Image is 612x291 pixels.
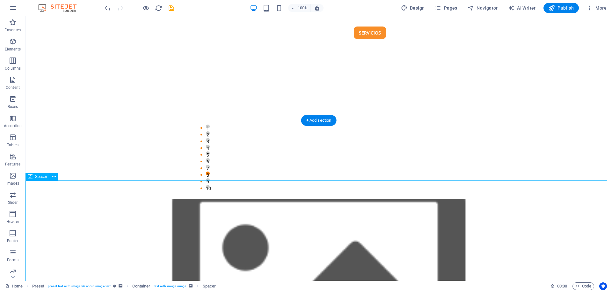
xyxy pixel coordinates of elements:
[8,200,18,205] p: Slider
[47,282,111,290] span: . preset-text-with-image-v4-about-image-text
[465,3,500,13] button: Navigator
[398,3,427,13] div: Design (Ctrl+Alt+Y)
[435,5,457,11] span: Pages
[432,3,460,13] button: Pages
[550,282,567,290] h6: Session time
[180,129,184,133] button: 4
[401,5,425,11] span: Design
[155,4,162,12] button: reload
[5,47,21,52] p: Elements
[155,4,162,12] i: Reload page
[180,149,184,153] button: 7
[142,4,149,12] button: Click here to leave preview mode and continue editing
[180,169,184,173] button: 10
[599,282,607,290] button: Usercentrics
[203,282,216,290] span: Click to select. Double-click to edit
[35,175,47,179] span: Spacer
[584,3,609,13] button: More
[8,104,18,109] p: Boxes
[7,238,18,243] p: Footer
[37,4,84,12] img: Editor Logo
[549,5,574,11] span: Publish
[5,66,21,71] p: Columns
[104,4,111,12] button: undo
[298,4,308,12] h6: 100%
[301,115,337,126] div: + Add section
[398,3,427,13] button: Design
[104,4,111,12] i: Undo: Change text (Ctrl+Z)
[572,282,594,290] button: Code
[167,4,175,12] button: save
[113,284,116,288] i: This element is a customizable preset
[314,5,320,11] i: On resize automatically adjust zoom level to fit chosen device.
[119,284,122,288] i: This element contains a background
[180,156,184,159] button: 8
[32,282,216,290] nav: breadcrumb
[288,4,311,12] button: 100%
[562,284,563,288] span: :
[153,282,186,290] span: . text-with-image-image
[5,162,20,167] p: Features
[6,219,19,224] p: Header
[7,142,18,148] p: Tables
[180,135,184,139] button: 5
[132,282,150,290] span: Click to select. Double-click to edit
[508,5,536,11] span: AI Writer
[6,85,20,90] p: Content
[557,282,567,290] span: 00 00
[180,122,184,126] button: 3
[180,162,184,166] button: 9
[7,257,18,263] p: Forms
[180,142,184,146] button: 6
[6,181,19,186] p: Images
[5,282,23,290] a: Click to cancel selection. Double-click to open Pages
[506,3,538,13] button: AI Writer
[4,123,22,128] p: Accordion
[168,4,175,12] i: Save (Ctrl+S)
[468,5,498,11] span: Navigator
[586,5,607,11] span: More
[543,3,579,13] button: Publish
[575,282,591,290] span: Code
[180,115,184,119] button: 2
[32,282,45,290] span: Click to select. Double-click to edit
[180,109,184,112] button: 1
[166,23,421,183] div: Image Slider
[4,27,21,33] p: Favorites
[189,284,193,288] i: This element contains a background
